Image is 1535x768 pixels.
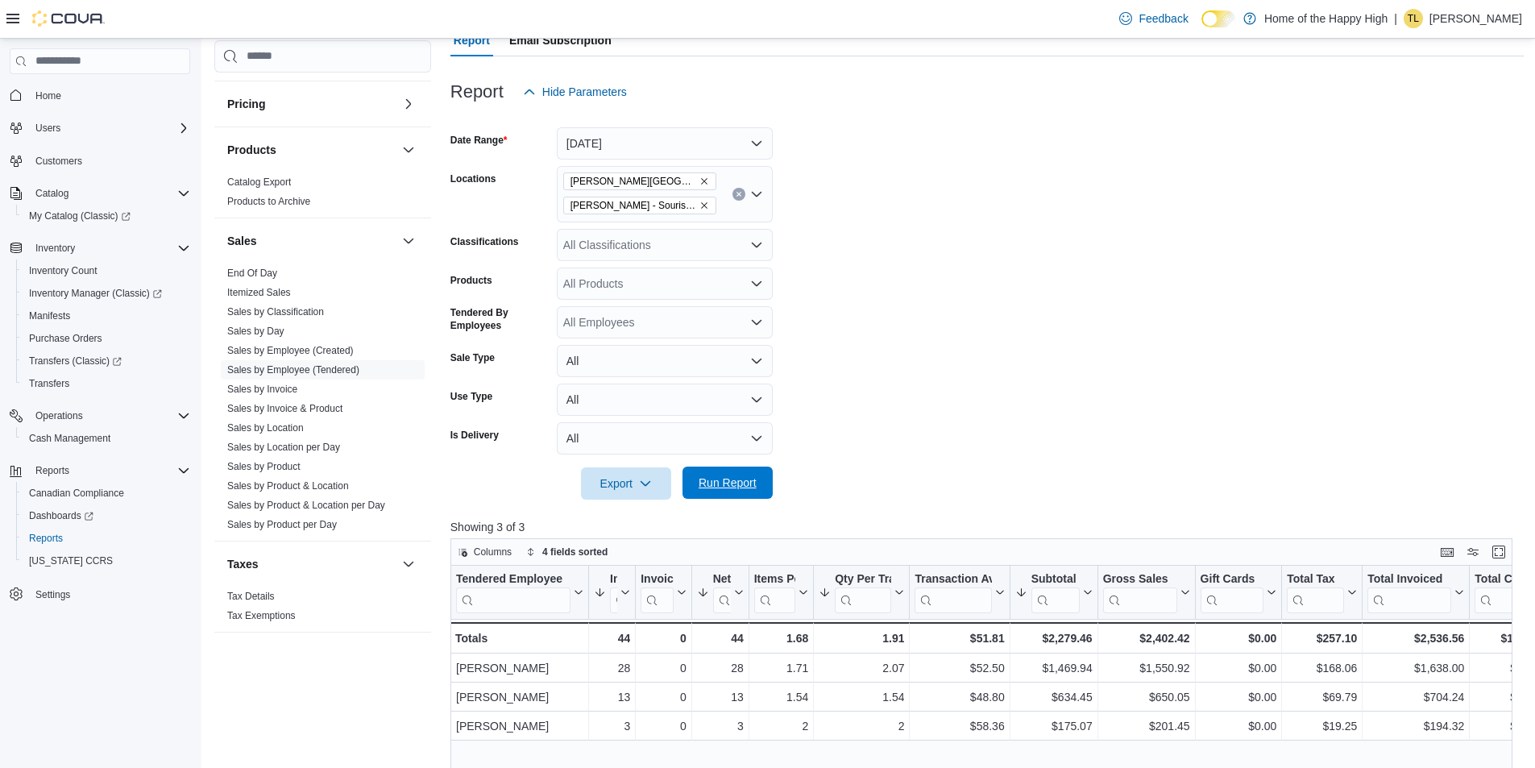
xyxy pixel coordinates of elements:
button: Sales [399,231,418,251]
span: My Catalog (Classic) [29,210,131,222]
span: Canadian Compliance [23,484,190,503]
button: Open list of options [750,188,763,201]
span: Cash Management [23,429,190,448]
button: [DATE] [557,127,773,160]
label: Classifications [450,235,519,248]
span: Transfers (Classic) [23,351,190,371]
span: Export [591,467,662,500]
div: $19.25 [1287,716,1357,736]
span: Dashboards [29,509,93,522]
button: Operations [3,405,197,427]
span: 4 fields sorted [542,546,608,558]
div: 44 [594,629,630,648]
a: End Of Day [227,268,277,279]
span: Run Report [699,475,757,491]
span: Reports [35,464,69,477]
div: $704.24 [1367,687,1464,707]
a: Purchase Orders [23,329,109,348]
a: Sales by Product [227,461,301,472]
div: 28 [594,658,630,678]
a: Dashboards [23,506,100,525]
div: Total Tax [1287,571,1344,587]
div: 1.68 [753,629,808,648]
div: $194.32 [1367,716,1464,736]
div: Transaction Average [915,571,991,612]
div: 2.07 [819,658,904,678]
span: Users [35,122,60,135]
div: $1,638.00 [1367,658,1464,678]
div: Invoices Sold [610,571,617,612]
a: My Catalog (Classic) [16,205,197,227]
div: Items Per Transaction [753,571,795,612]
div: $0.00 [1200,716,1276,736]
a: Sales by Day [227,326,284,337]
a: Dashboards [16,504,197,527]
button: Pricing [399,94,418,114]
div: $2,536.56 [1367,629,1464,648]
button: Reports [16,527,197,550]
div: Qty Per Transaction [835,571,891,612]
span: Sales by Product & Location per Day [227,499,385,512]
a: Manifests [23,306,77,326]
span: Hide Parameters [542,84,627,100]
button: Canadian Compliance [16,482,197,504]
button: Open list of options [750,239,763,251]
button: Catalog [29,184,75,203]
div: 0 [641,687,686,707]
div: Net Sold [712,571,730,587]
a: Itemized Sales [227,287,291,298]
div: $650.05 [1102,687,1189,707]
p: | [1394,9,1397,28]
label: Is Delivery [450,429,499,442]
span: Purchase Orders [23,329,190,348]
span: Manifests [23,306,190,326]
a: Sales by Invoice [227,384,297,395]
span: Inventory Count [23,261,190,280]
span: Inventory Count [29,264,97,277]
div: Invoices Ref [641,571,673,587]
button: All [557,422,773,455]
div: Subtotal [1031,571,1079,612]
span: Columns [474,546,512,558]
h3: Sales [227,233,257,249]
span: Products to Archive [227,195,310,208]
span: Reports [29,461,190,480]
button: Sales [227,233,396,249]
div: 0 [641,629,686,648]
a: Catalog Export [227,176,291,188]
div: 1.54 [754,687,809,707]
button: Catalog [3,182,197,205]
button: Home [3,84,197,107]
div: $51.81 [915,629,1004,648]
button: Subtotal [1014,571,1092,612]
h3: Products [227,142,276,158]
a: Customers [29,152,89,171]
span: Inventory Manager (Classic) [29,287,162,300]
span: Transfers (Classic) [29,355,122,367]
span: Sales by Invoice & Product [227,402,342,415]
h3: Report [450,82,504,102]
button: Purchase Orders [16,327,197,350]
label: Date Range [450,134,508,147]
a: Inventory Manager (Classic) [23,284,168,303]
div: Invoices Sold [610,571,617,587]
span: Sales by Location [227,421,304,434]
a: Sales by Product & Location [227,480,349,492]
button: Qty Per Transaction [819,571,904,612]
span: Sales by Product & Location [227,479,349,492]
span: Tax Details [227,590,275,603]
div: Totals [455,629,583,648]
span: Operations [29,406,190,426]
a: Inventory Count [23,261,104,280]
a: Canadian Compliance [23,484,131,503]
div: Tendered Employee [456,571,570,587]
div: $0.00 [1200,658,1276,678]
button: All [557,384,773,416]
div: Items Per Transaction [753,571,795,587]
span: Dashboards [23,506,190,525]
button: Items Per Transaction [753,571,808,612]
span: End Of Day [227,267,277,280]
p: [PERSON_NAME] [1429,9,1522,28]
div: 0 [641,658,686,678]
span: Sales by Product [227,460,301,473]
